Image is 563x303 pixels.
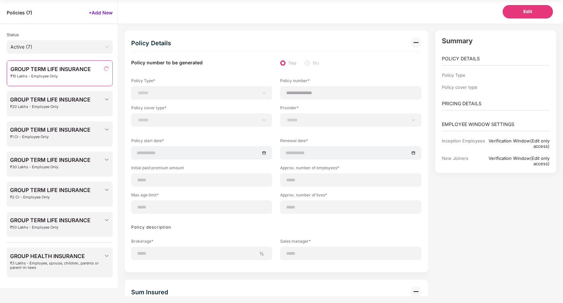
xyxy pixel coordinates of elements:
[280,105,421,113] label: Provider*
[442,55,550,62] p: POLICY DETAILS
[10,217,91,223] span: GROUP TERM LIFE INSURANCE
[10,253,104,259] span: GROUP HEALTH INSURANCE
[280,138,421,146] label: Renewal date*
[131,165,272,173] label: Initial paid premium amount
[523,8,532,15] span: Edit
[411,37,421,48] img: svg+xml;base64,PHN2ZyB3aWR0aD0iMzIiIGhlaWdodD0iMzIiIHZpZXdCb3g9IjAgMCAzMiAzMiIgZmlsbD0ibm9uZSIgeG...
[131,192,272,200] label: Max age limit*
[280,192,421,200] label: Approx. number of lives*
[131,105,272,113] label: Policy cover type*
[7,9,32,16] span: Policies ( 7 )
[10,42,109,52] span: Active (7)
[10,127,91,133] span: GROUP TERM LIFE INSURANCE
[257,250,267,257] span: %
[487,138,550,149] div: Verification Window(Edit only access)
[104,217,109,223] img: svg+xml;base64,PHN2ZyBpZD0iRHJvcGRvd24tMzJ4MzIiIHhtbG5zPSJodHRwOi8vd3d3LnczLm9yZy8yMDAwL3N2ZyIgd2...
[10,225,91,230] span: ₹50 Lakhs - Employee Only
[310,59,322,67] span: No
[10,105,91,109] span: ₹20 Lakhs - Employee Only
[442,100,550,107] p: PRICING DETAILS
[131,78,272,86] label: Policy Type*
[442,84,487,90] div: Policy cover type
[131,138,272,146] label: Policy start date*
[104,157,109,162] img: svg+xml;base64,PHN2ZyBpZD0iRHJvcGRvd24tMzJ4MzIiIHhtbG5zPSJodHRwOi8vd3d3LnczLm9yZy8yMDAwL3N2ZyIgd2...
[280,165,421,173] label: Approx. number of employees*
[104,187,109,192] img: svg+xml;base64,PHN2ZyBpZD0iRHJvcGRvd24tMzJ4MzIiIHhtbG5zPSJodHRwOi8vd3d3LnczLm9yZy8yMDAwL3N2ZyIgd2...
[10,195,91,199] span: ₹2 Cr - Employee Only
[503,5,553,18] button: Edit
[131,37,171,49] div: Policy Details
[442,72,487,78] div: Policy Type
[10,135,91,139] span: ₹1 Cr - Employee Only
[280,78,421,86] label: Policy number*
[10,261,104,270] span: ₹3 Lakhs - Employee, spouse, children, parents or parent-in-laws
[10,165,91,169] span: ₹30 Lakhs - Employee Only
[10,66,91,72] span: GROUP TERM LIFE INSURANCE
[442,156,487,166] div: New Joiners
[442,37,550,45] p: Summary
[442,121,550,128] p: EMPLOYEE WINDOW SETTINGS
[10,157,91,163] span: GROUP TERM LIFE INSURANCE
[280,238,421,247] label: Sales manager*
[104,253,109,258] img: svg+xml;base64,PHN2ZyBpZD0iRHJvcGRvd24tMzJ4MzIiIHhtbG5zPSJodHRwOi8vd3d3LnczLm9yZy8yMDAwL3N2ZyIgd2...
[131,59,203,67] label: Policy number to be generated
[89,9,113,16] span: +Add New
[7,32,19,37] span: Status
[104,97,109,102] img: svg+xml;base64,PHN2ZyBpZD0iRHJvcGRvd24tMzJ4MzIiIHhtbG5zPSJodHRwOi8vd3d3LnczLm9yZy8yMDAwL3N2ZyIgd2...
[442,138,487,149] div: Inception Employees
[487,156,550,166] div: Verification Window(Edit only access)
[10,187,91,193] span: GROUP TERM LIFE INSURANCE
[104,127,109,132] img: svg+xml;base64,PHN2ZyBpZD0iRHJvcGRvd24tMzJ4MzIiIHhtbG5zPSJodHRwOi8vd3d3LnczLm9yZy8yMDAwL3N2ZyIgd2...
[411,286,421,297] img: svg+xml;base64,PHN2ZyB3aWR0aD0iMzIiIGhlaWdodD0iMzIiIHZpZXdCb3g9IjAgMCAzMiAzMiIgZmlsbD0ibm9uZSIgeG...
[10,97,91,103] span: GROUP TERM LIFE INSURANCE
[131,238,272,247] label: Brokerage*
[286,59,299,67] span: Yes
[131,286,168,298] div: Sum Insured
[131,225,171,230] label: Policy description
[10,74,91,78] span: ₹10 Lakhs - Employee Only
